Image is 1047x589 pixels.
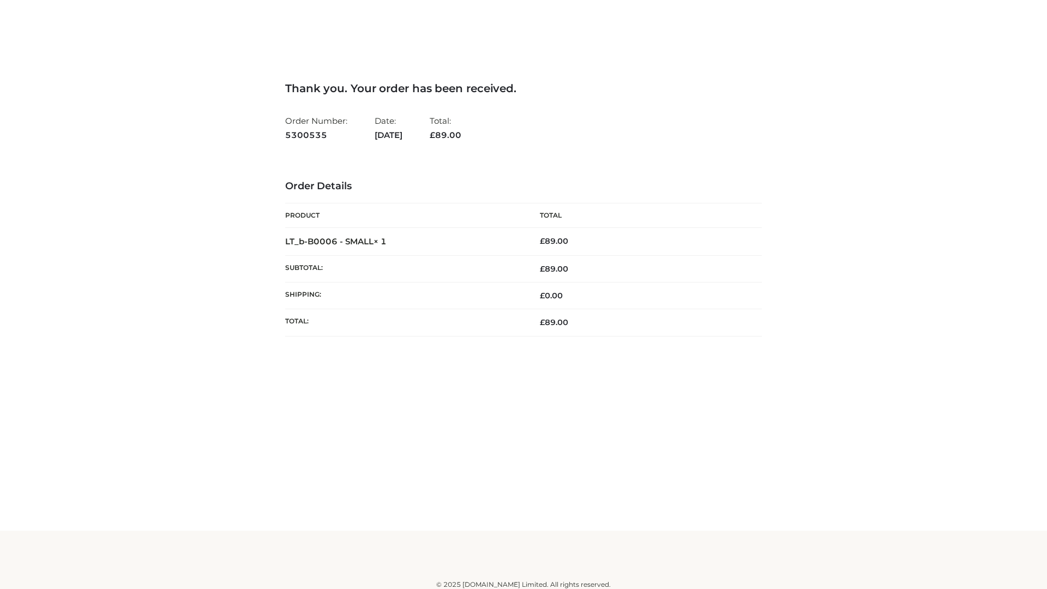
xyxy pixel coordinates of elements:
[285,309,523,336] th: Total:
[285,203,523,228] th: Product
[285,236,387,247] strong: LT_b-B0006 - SMALL
[540,236,545,246] span: £
[540,317,545,327] span: £
[540,317,568,327] span: 89.00
[285,283,523,309] th: Shipping:
[375,128,402,142] strong: [DATE]
[285,111,347,145] li: Order Number:
[540,264,568,274] span: 89.00
[430,130,435,140] span: £
[285,181,762,193] h3: Order Details
[285,82,762,95] h3: Thank you. Your order has been received.
[540,291,545,300] span: £
[430,130,461,140] span: 89.00
[374,236,387,247] strong: × 1
[285,128,347,142] strong: 5300535
[523,203,762,228] th: Total
[285,255,523,282] th: Subtotal:
[540,291,563,300] bdi: 0.00
[375,111,402,145] li: Date:
[430,111,461,145] li: Total:
[540,236,568,246] bdi: 89.00
[540,264,545,274] span: £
